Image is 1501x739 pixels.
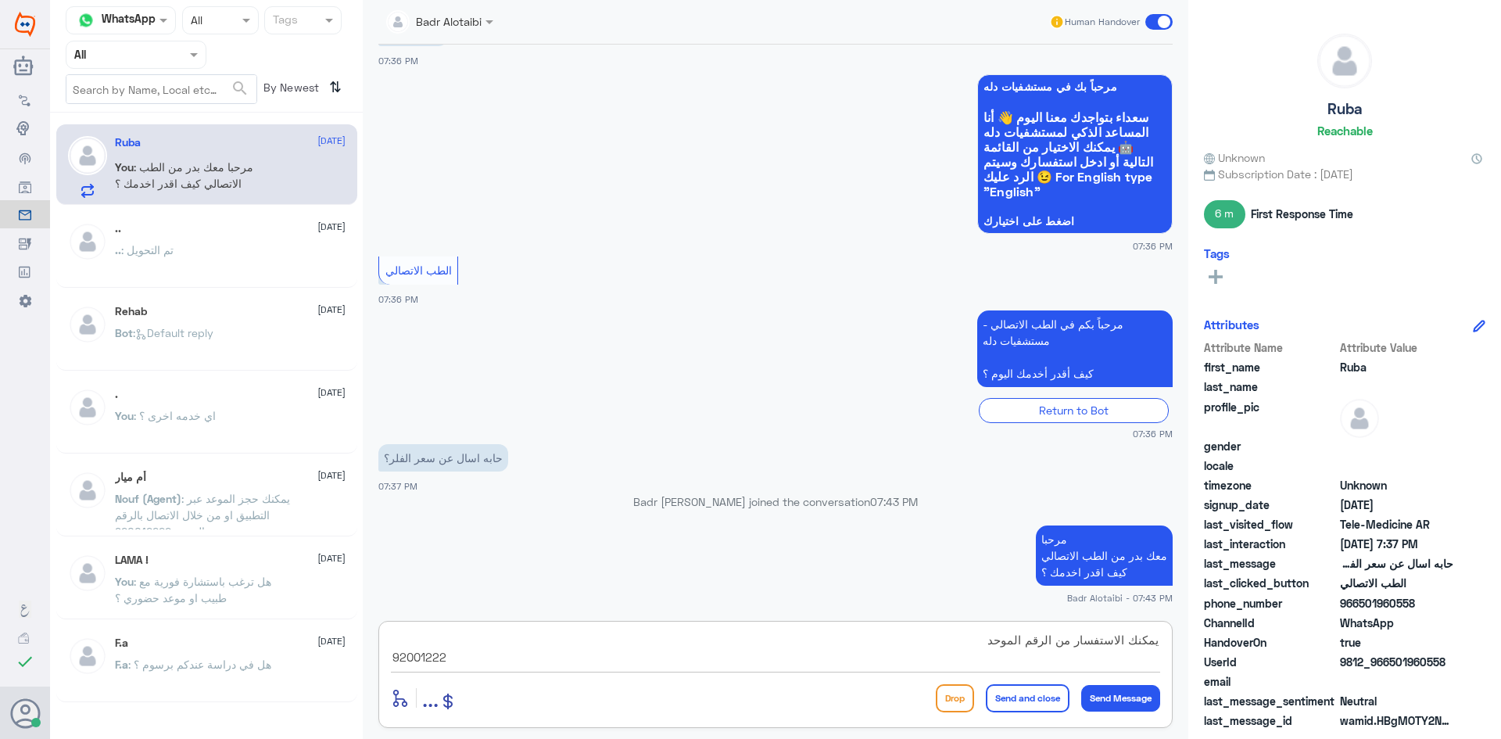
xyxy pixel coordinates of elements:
span: null [1340,457,1453,474]
span: timezone [1204,477,1337,493]
span: 2 [1340,615,1453,631]
span: true [1340,634,1453,651]
span: 2025-09-05T16:37:09.402Z [1340,536,1453,552]
span: null [1340,673,1453,690]
img: defaultAdmin.png [1318,34,1371,88]
span: 0 [1340,693,1453,709]
img: defaultAdmin.png [68,222,107,261]
span: Nouf (Agent) [115,492,181,505]
span: : Default reply [133,326,213,339]
span: : هل ترغب باستشارة فورية مع طبيب او موعد حضوري ؟ [115,575,271,604]
span: 07:36 PM [1133,239,1173,253]
span: : تم التحويل [121,243,174,256]
span: : يمكنك حجز الموعد عبر التطبيق او من خلال الاتصال بالرقم الموحد 920012222 [115,492,290,538]
span: UserId [1204,654,1337,670]
span: [DATE] [317,386,346,400]
span: [DATE] [317,468,346,483]
span: You [115,409,134,422]
span: 07:43 PM [870,495,918,508]
span: last_message_id [1204,712,1337,729]
h6: Tags [1204,246,1230,260]
span: : هل في دراسة عندكم برسوم ؟ [128,658,271,671]
p: 5/9/2025, 7:43 PM [1036,526,1173,586]
span: حابه اسال عن سعر الفلر؟ [1340,555,1453,572]
i: ⇅ [329,74,342,100]
span: Subscription Date : [DATE] [1204,166,1485,182]
span: 07:37 PM [378,481,417,491]
span: Attribute Name [1204,339,1337,356]
span: last_message [1204,555,1337,572]
img: whatsapp.png [74,9,98,32]
span: 6 m [1204,200,1245,228]
h5: Ruba [1327,100,1363,118]
span: Badr Alotaibi - 07:43 PM [1067,591,1173,604]
span: 07:36 PM [1133,427,1173,440]
span: Ruba [1340,359,1453,375]
span: wamid.HBgMOTY2NTAxOTYwNTU4FQIAEhgUM0FBODc2N0VFQUMyMUFFRUIzQUUA [1340,712,1453,729]
button: Drop [936,684,974,712]
span: F.a [115,658,128,671]
h5: LAMA ! [115,554,149,567]
span: الطب الاتصالي [1340,575,1453,591]
span: مرحباً بك في مستشفيات دله [983,81,1166,93]
input: Search by Name, Local etc… [66,75,256,103]
p: 5/9/2025, 7:37 PM [378,444,508,472]
span: Human Handover [1065,15,1140,29]
span: first_name [1204,359,1337,375]
h5: .. [115,222,121,235]
span: phone_number [1204,595,1337,612]
span: 07:36 PM [378,294,418,304]
span: null [1340,438,1453,454]
span: By Newest [257,74,323,106]
span: signup_date [1204,497,1337,513]
img: defaultAdmin.png [68,471,107,510]
img: defaultAdmin.png [68,305,107,344]
span: 966501960558 [1340,595,1453,612]
span: last_interaction [1204,536,1337,552]
p: 5/9/2025, 7:36 PM [977,310,1173,387]
span: [DATE] [317,634,346,648]
span: profile_pic [1204,399,1337,435]
span: ChannelId [1204,615,1337,631]
span: : اي خدمه اخرى ؟ [134,409,216,422]
img: defaultAdmin.png [68,554,107,593]
span: HandoverOn [1204,634,1337,651]
span: last_message_sentiment [1204,693,1337,709]
span: ... [422,683,439,712]
h5: . [115,388,118,401]
button: search [231,76,249,102]
span: اضغط على اختيارك [983,215,1166,228]
span: [DATE] [317,220,346,234]
img: defaultAdmin.png [68,388,107,427]
img: defaultAdmin.png [68,637,107,676]
div: Return to Bot [979,398,1169,422]
span: [DATE] [317,551,346,565]
img: defaultAdmin.png [68,136,107,175]
span: email [1204,673,1337,690]
span: 07:36 PM [378,56,418,66]
span: [DATE] [317,134,346,148]
span: Unknown [1204,149,1265,166]
span: Bot [115,326,133,339]
span: First Response Time [1251,206,1353,222]
i: check [16,652,34,671]
span: You [115,575,134,588]
span: last_clicked_button [1204,575,1337,591]
span: last_name [1204,378,1337,395]
span: 2025-09-05T16:36:30.474Z [1340,497,1453,513]
span: locale [1204,457,1337,474]
img: defaultAdmin.png [1340,399,1379,438]
h6: Attributes [1204,317,1259,332]
span: [DATE] [317,303,346,317]
img: Widebot Logo [15,12,35,37]
span: Unknown [1340,477,1453,493]
span: Tele-Medicine AR [1340,516,1453,533]
button: Avatar [10,698,40,728]
span: search [231,79,249,98]
h5: أم ميار [115,471,146,484]
h6: Reachable [1317,124,1373,138]
span: gender [1204,438,1337,454]
span: سعداء بتواجدك معنا اليوم 👋 أنا المساعد الذكي لمستشفيات دله 🤖 يمكنك الاختيار من القائمة التالية أو... [983,109,1166,199]
h5: Rehab [115,305,147,318]
div: Tags [270,11,298,31]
